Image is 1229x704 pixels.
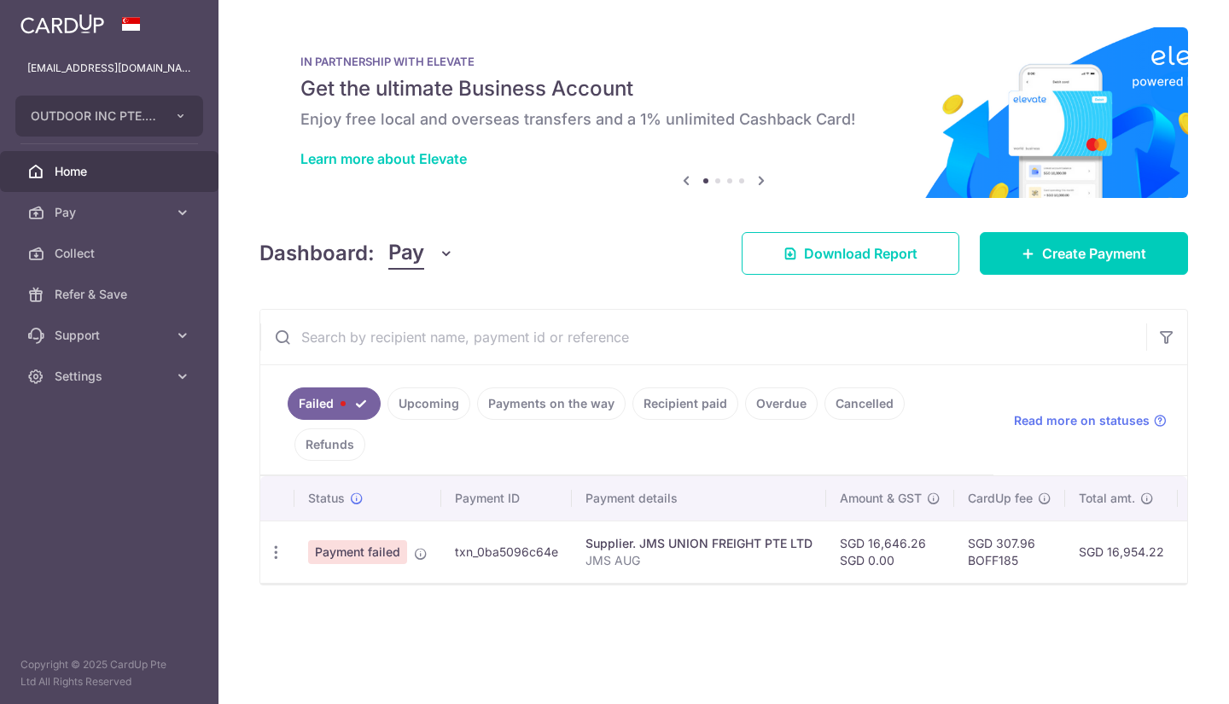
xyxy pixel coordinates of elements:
button: Pay [388,237,454,270]
div: Supplier. JMS UNION FREIGHT PTE LTD [585,535,813,552]
span: Read more on statuses [1014,412,1150,429]
a: Download Report [742,232,959,275]
th: Payment ID [441,476,572,521]
input: Search by recipient name, payment id or reference [260,310,1146,364]
h5: Get the ultimate Business Account [300,75,1147,102]
span: Payment failed [308,540,407,564]
span: Settings [55,368,167,385]
img: Renovation banner [259,27,1188,198]
img: CardUp [20,14,104,34]
td: SGD 307.96 BOFF185 [954,521,1065,583]
iframe: Opens a widget where you can find more information [1120,653,1212,695]
td: SGD 16,646.26 SGD 0.00 [826,521,954,583]
p: [EMAIL_ADDRESS][DOMAIN_NAME] [27,60,191,77]
h4: Dashboard: [259,238,375,269]
a: Create Payment [980,232,1188,275]
td: SGD 16,954.22 [1065,521,1178,583]
a: Overdue [745,387,818,420]
span: Create Payment [1042,243,1146,264]
a: Read more on statuses [1014,412,1167,429]
span: Refer & Save [55,286,167,303]
td: txn_0ba5096c64e [441,521,572,583]
a: Payments on the way [477,387,626,420]
span: Home [55,163,167,180]
h6: Enjoy free local and overseas transfers and a 1% unlimited Cashback Card! [300,109,1147,130]
p: IN PARTNERSHIP WITH ELEVATE [300,55,1147,68]
span: Amount & GST [840,490,922,507]
a: Cancelled [824,387,905,420]
span: Pay [55,204,167,221]
a: Learn more about Elevate [300,150,467,167]
button: OUTDOOR INC PTE. LTD. [15,96,203,137]
a: Failed [288,387,381,420]
a: Upcoming [387,387,470,420]
span: Pay [388,237,424,270]
span: Download Report [804,243,917,264]
span: Collect [55,245,167,262]
span: Status [308,490,345,507]
span: CardUp fee [968,490,1033,507]
span: OUTDOOR INC PTE. LTD. [31,108,157,125]
span: Total amt. [1079,490,1135,507]
th: Payment details [572,476,826,521]
p: JMS AUG [585,552,813,569]
a: Refunds [294,428,365,461]
a: Recipient paid [632,387,738,420]
span: Support [55,327,167,344]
